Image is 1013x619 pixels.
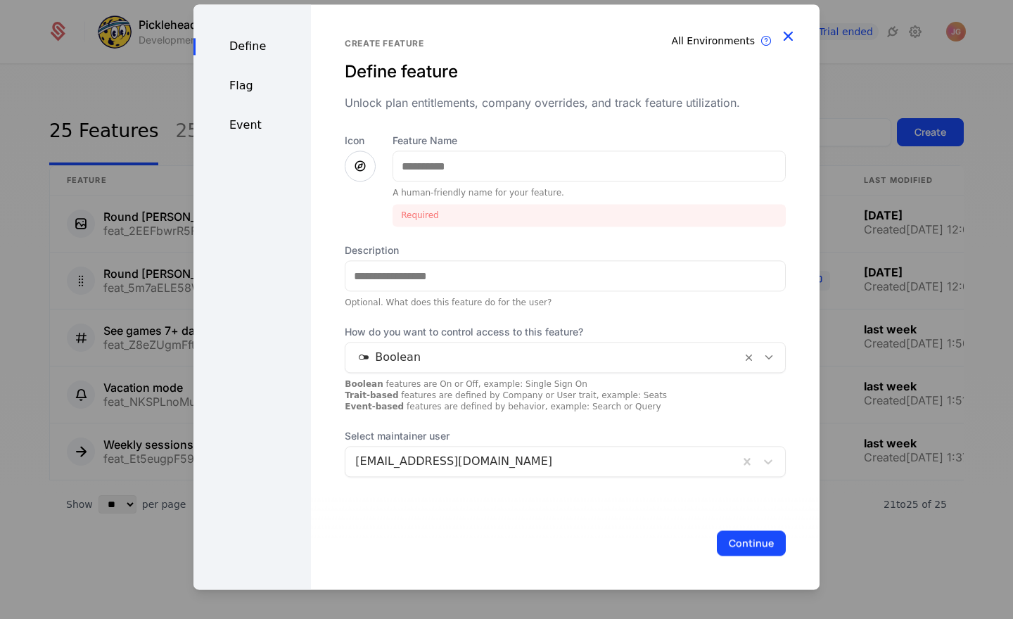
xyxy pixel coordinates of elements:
[345,60,786,83] div: Define feature
[393,134,786,148] label: Feature Name
[345,402,404,411] strong: Event-based
[345,379,383,389] strong: Boolean
[393,187,786,198] div: A human-friendly name for your feature.
[193,117,311,134] div: Event
[193,38,311,55] div: Define
[393,204,786,226] div: Required
[717,530,786,556] button: Continue
[345,94,786,111] div: Unlock plan entitlements, company overrides, and track feature utilization.
[345,378,786,412] div: features are On or Off, example: Single Sign On features are defined by Company or User trait, ex...
[345,243,786,257] label: Description
[345,325,786,339] span: How do you want to control access to this feature?
[345,390,398,400] strong: Trait-based
[345,38,786,49] div: Create feature
[193,77,311,94] div: Flag
[345,297,786,308] div: Optional. What does this feature do for the user?
[672,34,756,48] div: All Environments
[345,429,786,443] span: Select maintainer user
[345,134,376,148] label: Icon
